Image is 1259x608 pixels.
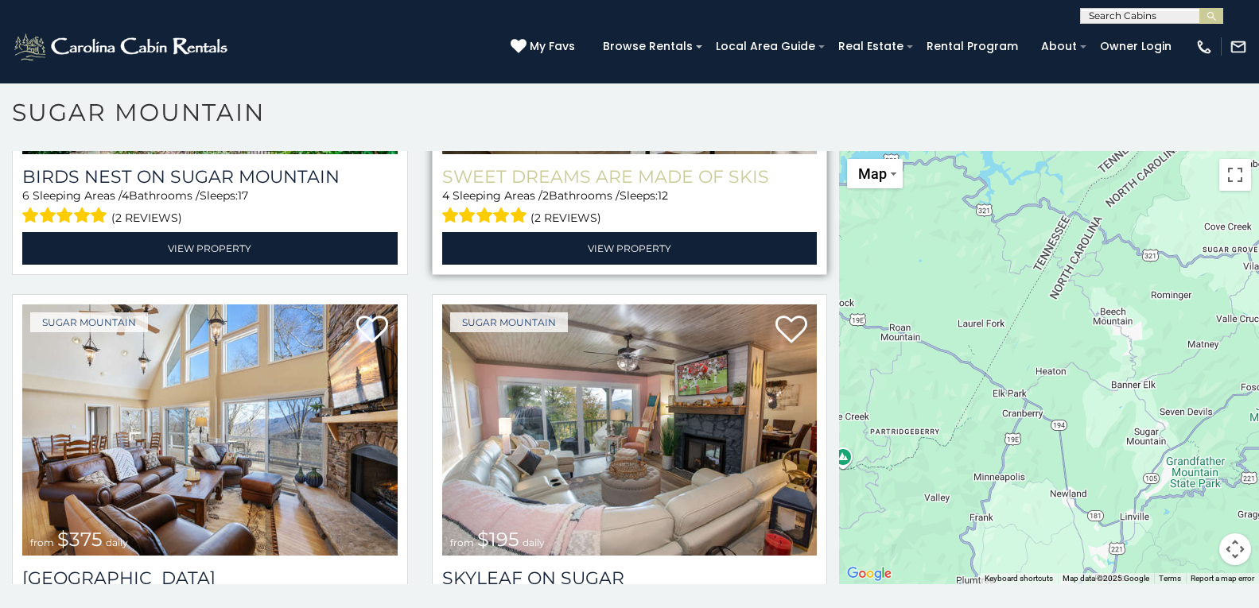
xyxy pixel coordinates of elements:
span: $195 [477,528,519,551]
button: Keyboard shortcuts [985,573,1053,584]
span: daily [106,536,128,548]
img: Little Sugar Haven [22,304,398,556]
button: Change map style [847,159,903,188]
a: Sweet Dreams Are Made Of Skis [442,166,818,188]
span: daily [523,536,545,548]
span: (2 reviews) [530,207,601,228]
a: Little Sugar Haven from $375 daily [22,304,398,556]
a: [GEOGRAPHIC_DATA] [22,567,398,589]
a: Add to favorites [775,314,807,347]
div: Sleeping Areas / Bathrooms / Sleeps: [442,188,818,228]
a: Rental Program [919,34,1026,59]
span: My Favs [530,38,575,55]
span: (2 reviews) [111,207,182,228]
img: Google [843,563,896,584]
img: mail-regular-white.png [1230,38,1247,56]
a: Report a map error [1191,574,1254,583]
a: Skyleaf on Sugar [442,567,818,589]
img: phone-regular-white.png [1195,38,1213,56]
span: 12 [658,188,668,203]
a: Sugar Mountain [30,312,148,332]
a: Sugar Mountain [450,312,568,332]
a: Terms [1159,574,1181,583]
a: Open this area in Google Maps (opens a new window) [843,563,896,584]
img: White-1-2.png [12,31,232,63]
img: Skyleaf on Sugar [442,304,818,556]
h3: Little Sugar Haven [22,567,398,589]
a: Birds Nest On Sugar Mountain [22,166,398,188]
span: from [30,536,54,548]
a: Real Estate [830,34,911,59]
button: Map camera controls [1219,533,1251,565]
span: $375 [57,528,103,551]
a: Local Area Guide [708,34,823,59]
a: View Property [22,232,398,265]
button: Toggle fullscreen view [1219,159,1251,191]
span: Map [858,165,887,182]
span: Map data ©2025 Google [1063,574,1149,583]
a: Browse Rentals [595,34,701,59]
div: Sleeping Areas / Bathrooms / Sleeps: [22,188,398,228]
span: from [450,536,474,548]
a: Skyleaf on Sugar from $195 daily [442,304,818,556]
a: Add to favorites [356,314,388,347]
span: 4 [442,188,449,203]
span: 4 [122,188,129,203]
span: 2 [542,188,549,203]
span: 6 [22,188,29,203]
a: About [1033,34,1085,59]
a: My Favs [511,38,579,56]
span: 17 [238,188,248,203]
a: View Property [442,232,818,265]
a: Owner Login [1092,34,1179,59]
